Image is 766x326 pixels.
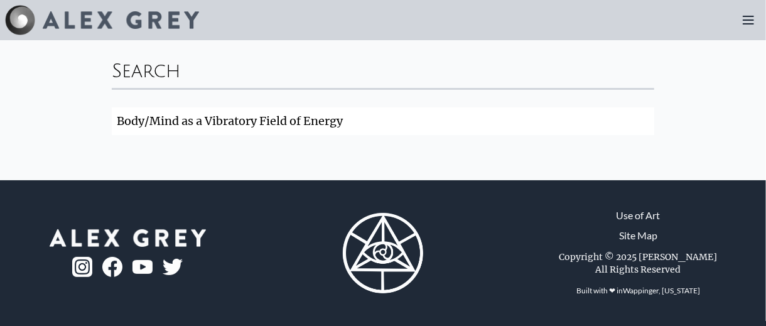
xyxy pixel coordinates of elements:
[102,257,122,277] img: fb-logo.png
[596,263,681,276] div: All Rights Reserved
[617,208,661,223] a: Use of Art
[619,228,657,243] a: Site Map
[72,257,92,277] img: ig-logo.png
[163,259,183,275] img: twitter-logo.png
[132,260,153,274] img: youtube-logo.png
[623,286,700,295] a: Wappinger, [US_STATE]
[571,281,705,301] div: Built with ❤ in
[112,107,654,135] input: Search...
[559,251,718,263] div: Copyright © 2025 [PERSON_NAME]
[112,50,654,88] div: Search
